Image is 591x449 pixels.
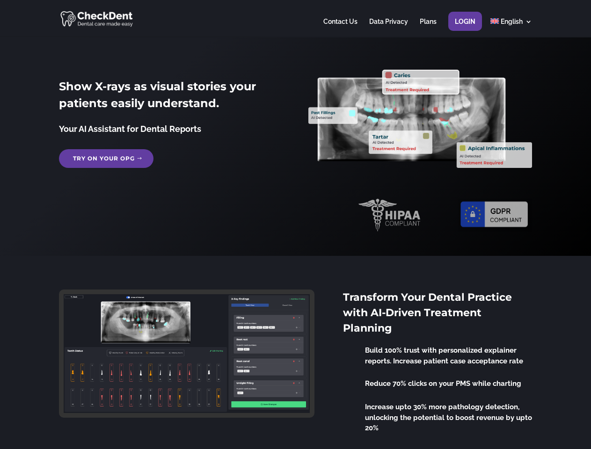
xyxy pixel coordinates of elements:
a: Login [455,18,475,36]
a: Data Privacy [369,18,408,36]
img: CheckDent AI [60,9,134,28]
a: Plans [420,18,437,36]
span: Your AI Assistant for Dental Reports [59,124,201,134]
span: Transform Your Dental Practice with AI-Driven Treatment Planning [343,291,512,334]
a: English [490,18,532,36]
span: Increase upto 30% more pathology detection, unlocking the potential to boost revenue by upto 20% [365,403,532,432]
img: X_Ray_annotated [308,70,532,168]
span: Build 100% trust with personalized explainer reports. Increase patient case acceptance rate [365,346,523,365]
span: English [501,18,523,25]
a: Contact Us [323,18,358,36]
a: Try on your OPG [59,149,153,168]
h2: Show X-rays as visual stories your patients easily understand. [59,78,282,116]
span: Reduce 70% clicks on your PMS while charting [365,379,521,388]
